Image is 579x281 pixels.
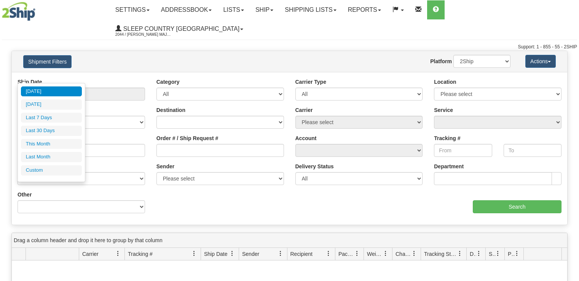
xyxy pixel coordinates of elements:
[155,0,218,19] a: Addressbook
[322,247,335,260] a: Recipient filter column settings
[295,106,313,114] label: Carrier
[510,247,523,260] a: Pickup Status filter column settings
[295,78,326,86] label: Carrier Type
[128,250,153,258] span: Tracking #
[379,247,392,260] a: Weight filter column settings
[2,2,35,21] img: logo2044.jpg
[204,250,227,258] span: Ship Date
[434,106,453,114] label: Service
[472,247,485,260] a: Delivery Status filter column settings
[508,250,514,258] span: Pickup Status
[188,247,201,260] a: Tracking # filter column settings
[156,106,185,114] label: Destination
[525,55,556,68] button: Actions
[504,144,561,157] input: To
[342,0,387,19] a: Reports
[489,250,495,258] span: Shipment Issues
[2,44,577,50] div: Support: 1 - 855 - 55 - 2SHIP
[21,139,82,149] li: This Month
[274,247,287,260] a: Sender filter column settings
[367,250,383,258] span: Weight
[21,86,82,97] li: [DATE]
[473,200,561,213] input: Search
[115,31,172,38] span: 2044 / [PERSON_NAME] Major [PERSON_NAME]
[156,78,180,86] label: Category
[21,165,82,176] li: Custom
[156,163,174,170] label: Sender
[430,57,452,65] label: Platform
[18,78,42,86] label: Ship Date
[338,250,354,258] span: Packages
[295,134,317,142] label: Account
[250,0,279,19] a: Ship
[21,126,82,136] li: Last 30 Days
[470,250,476,258] span: Delivery Status
[21,113,82,123] li: Last 7 Days
[396,250,412,258] span: Charge
[424,250,457,258] span: Tracking Status
[295,163,334,170] label: Delivery Status
[18,191,32,198] label: Other
[242,250,259,258] span: Sender
[23,55,72,68] button: Shipment Filters
[217,0,249,19] a: Lists
[408,247,421,260] a: Charge filter column settings
[434,78,456,86] label: Location
[434,144,492,157] input: From
[434,163,464,170] label: Department
[491,247,504,260] a: Shipment Issues filter column settings
[561,102,578,179] iframe: chat widget
[156,134,219,142] label: Order # / Ship Request #
[279,0,342,19] a: Shipping lists
[351,247,364,260] a: Packages filter column settings
[110,0,155,19] a: Settings
[290,250,313,258] span: Recipient
[226,247,239,260] a: Ship Date filter column settings
[453,247,466,260] a: Tracking Status filter column settings
[12,233,567,248] div: grid grouping header
[21,152,82,162] li: Last Month
[112,247,124,260] a: Carrier filter column settings
[110,19,249,38] a: Sleep Country [GEOGRAPHIC_DATA] 2044 / [PERSON_NAME] Major [PERSON_NAME]
[434,134,460,142] label: Tracking #
[121,26,239,32] span: Sleep Country [GEOGRAPHIC_DATA]
[21,99,82,110] li: [DATE]
[82,250,99,258] span: Carrier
